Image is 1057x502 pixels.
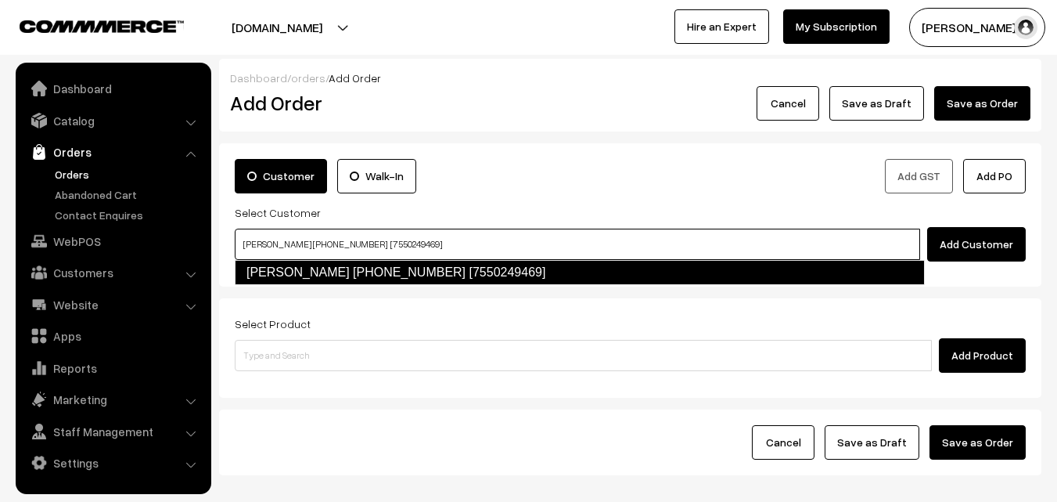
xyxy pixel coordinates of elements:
a: Marketing [20,385,206,414]
a: My Subscription [783,9,890,44]
a: WebPOS [20,227,206,255]
label: Select Product [235,316,311,332]
a: COMMMERCE [20,16,156,34]
button: Save as Draft [829,86,924,121]
a: Orders [20,138,206,166]
a: Contact Enquires [51,207,206,223]
span: Add Order [329,71,381,85]
a: Dashboard [230,71,287,85]
img: COMMMERCE [20,20,184,32]
button: Cancel [752,425,814,460]
a: Apps [20,322,206,350]
a: Settings [20,449,206,477]
label: Customer [235,159,327,193]
a: Website [20,291,206,319]
a: Orders [51,166,206,182]
a: Abandoned Cart [51,186,206,203]
button: Add PO [963,159,1026,193]
button: Add Product [939,338,1026,373]
a: orders [291,71,325,85]
button: Add GST [885,159,953,193]
button: [PERSON_NAME] s… [909,8,1045,47]
label: Select Customer [235,204,321,221]
a: Dashboard [20,74,206,103]
button: Add Customer [927,227,1026,262]
input: Search by name, email, or phone [235,229,920,260]
button: Save as Draft [825,425,919,460]
a: Customers [20,258,206,287]
button: Cancel [757,86,819,121]
label: Walk-In [337,159,416,193]
a: [PERSON_NAME] [PHONE_NUMBER] [7550249469] [235,260,925,285]
a: Staff Management [20,417,206,446]
img: user [1014,16,1037,39]
a: Catalog [20,107,206,135]
a: Reports [20,354,206,382]
button: Save as Order [929,425,1026,460]
a: Hire an Expert [674,9,769,44]
div: / / [230,70,1030,86]
h2: Add Order [230,91,481,115]
button: [DOMAIN_NAME] [177,8,377,47]
button: Save as Order [934,86,1030,121]
input: Type and Search [235,340,932,371]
